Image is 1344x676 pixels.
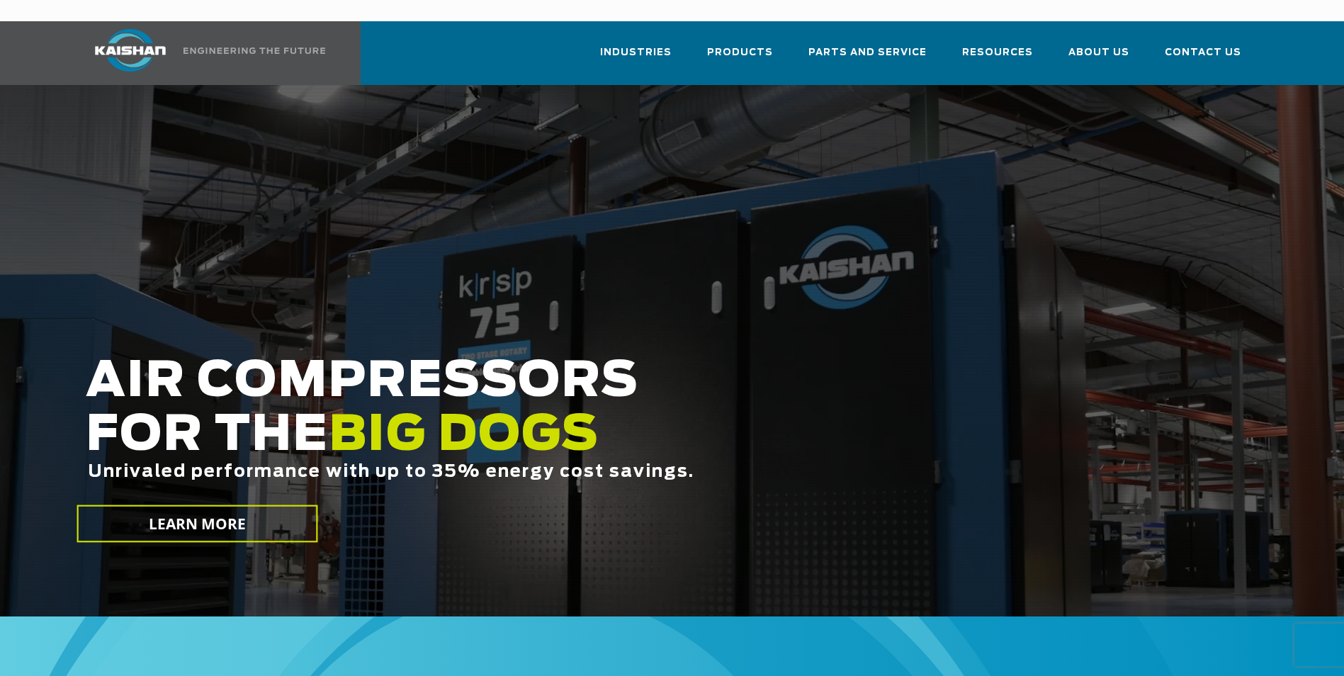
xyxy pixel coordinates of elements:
[962,34,1033,82] a: Resources
[1165,45,1241,61] span: Contact Us
[808,45,927,61] span: Parts and Service
[77,505,317,543] a: LEARN MORE
[808,34,927,82] a: Parts and Service
[962,45,1033,61] span: Resources
[183,47,325,54] img: Engineering the future
[1068,45,1129,61] span: About Us
[600,45,672,61] span: Industries
[1165,34,1241,82] a: Contact Us
[77,21,328,85] a: Kaishan USA
[86,355,1061,526] h2: AIR COMPRESSORS FOR THE
[1068,34,1129,82] a: About Us
[707,34,773,82] a: Products
[88,463,694,480] span: Unrivaled performance with up to 35% energy cost savings.
[77,29,183,72] img: kaishan logo
[148,514,246,534] span: LEARN MORE
[600,34,672,82] a: Industries
[707,45,773,61] span: Products
[329,412,599,460] span: BIG DOGS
